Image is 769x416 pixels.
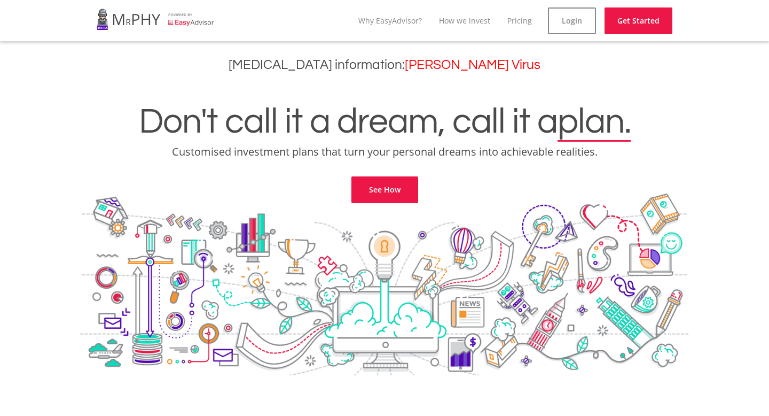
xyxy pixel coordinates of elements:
a: How we invest [439,16,490,26]
a: Login [548,7,596,34]
a: Why EasyAdvisor? [358,16,422,26]
h1: Don't call it a dream, call it a [8,104,761,140]
a: [PERSON_NAME] Virus [405,58,540,72]
a: Get Started [605,7,672,34]
a: Pricing [507,16,532,26]
span: plan. [558,104,631,140]
a: See How [351,176,418,203]
p: Customised investment plans that turn your personal dreams into achievable realities. [8,144,761,159]
h3: [MEDICAL_DATA] information: [8,57,761,73]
